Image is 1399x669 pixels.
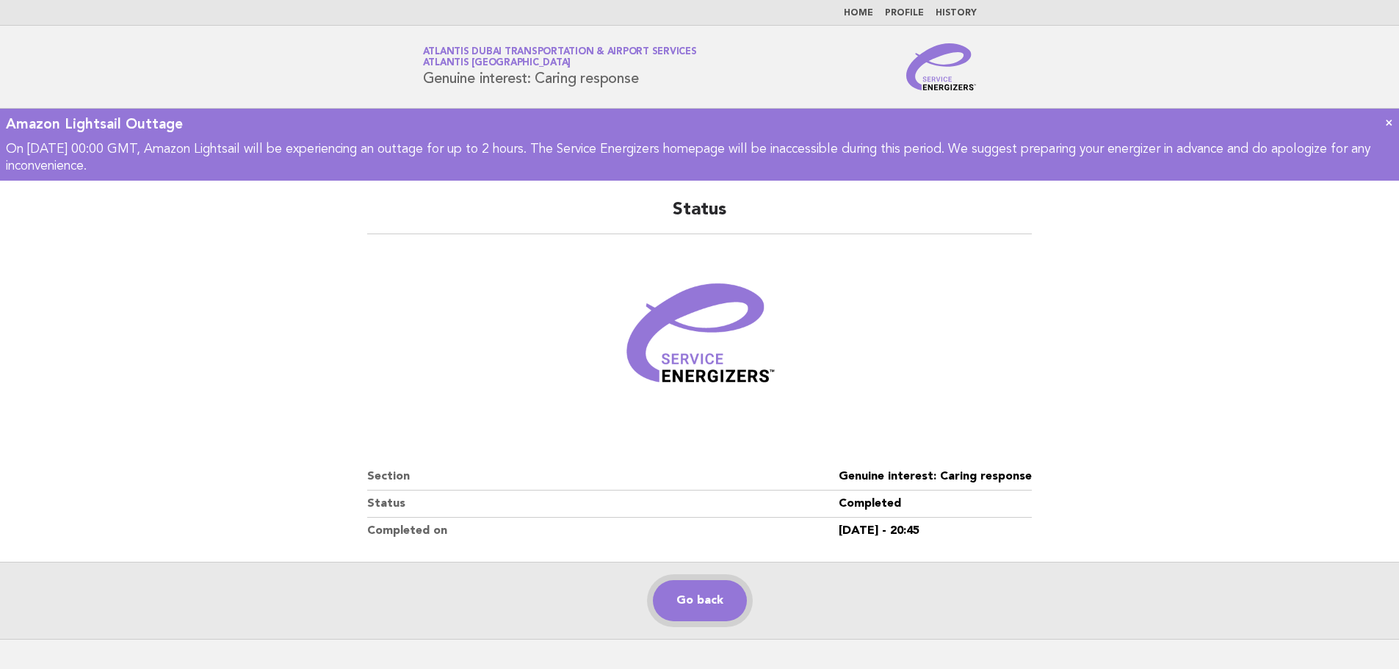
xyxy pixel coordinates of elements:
[653,580,747,621] a: Go back
[936,9,977,18] a: History
[612,252,788,428] img: Verified
[367,198,1032,234] h2: Status
[367,463,839,491] dt: Section
[6,115,1393,134] div: Amazon Lightsail Outtage
[1385,115,1393,130] a: ×
[423,47,697,68] a: Atlantis Dubai Transportation & Airport ServicesAtlantis [GEOGRAPHIC_DATA]
[839,491,1032,518] dd: Completed
[367,518,839,544] dt: Completed on
[906,43,977,90] img: Service Energizers
[423,48,697,86] h1: Genuine interest: Caring response
[6,141,1393,176] p: On [DATE] 00:00 GMT, Amazon Lightsail will be experiencing an outtage for up to 2 hours. The Serv...
[839,463,1032,491] dd: Genuine interest: Caring response
[885,9,924,18] a: Profile
[367,491,839,518] dt: Status
[423,59,571,68] span: Atlantis [GEOGRAPHIC_DATA]
[844,9,873,18] a: Home
[839,518,1032,544] dd: [DATE] - 20:45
